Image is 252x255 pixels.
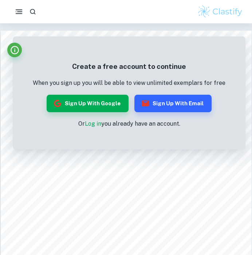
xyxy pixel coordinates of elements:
[47,95,129,112] button: Sign up with Google
[85,120,101,127] a: Log in
[33,61,225,72] h5: Create a free account to continue
[7,43,22,57] button: Info
[33,119,225,128] p: Or you already have an account.
[197,4,243,19] img: Clastify logo
[134,95,212,112] button: Sign up with Email
[33,79,225,87] p: When you sign up you will be able to view unlimited exemplars for free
